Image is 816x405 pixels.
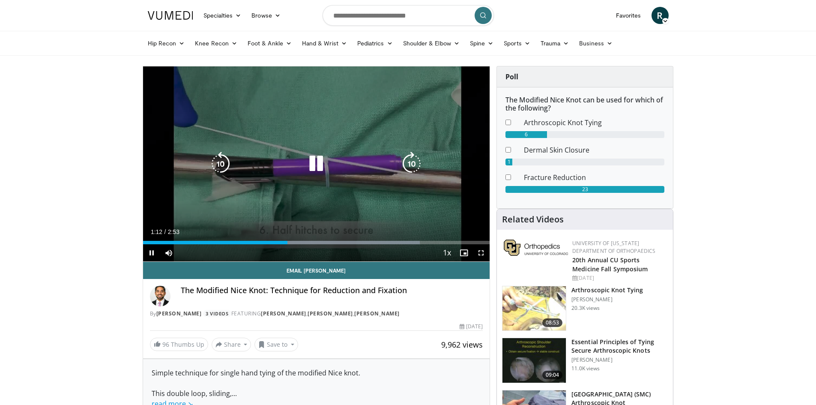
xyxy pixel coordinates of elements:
a: University of [US_STATE] Department of Orthopaedics [572,240,655,255]
a: Favorites [611,7,646,24]
button: Save to [254,338,298,351]
strong: Poll [505,72,518,81]
span: 2:53 [168,228,179,235]
a: Specialties [198,7,247,24]
p: [PERSON_NAME] [571,296,643,303]
h3: Arthroscopic Knot Tying [571,286,643,294]
span: 96 [162,340,169,348]
span: 09:04 [542,371,563,379]
a: Browse [246,7,286,24]
h4: The Modified Nice Knot: Technique for Reduction and Fixation [181,286,483,295]
a: 08:53 Arthroscopic Knot Tying [PERSON_NAME] 20.3K views [502,286,668,331]
div: By FEATURING , , [150,310,483,318]
a: Business [574,35,618,52]
button: Share [212,338,251,351]
a: Spine [465,35,499,52]
a: Email [PERSON_NAME] [143,262,490,279]
img: VuMedi Logo [148,11,193,20]
a: Shoulder & Elbow [398,35,465,52]
a: Foot & Ankle [242,35,297,52]
h6: The Modified Nice Knot can be used for which of the following? [505,96,664,112]
a: [PERSON_NAME] [354,310,400,317]
dd: Fracture Reduction [517,172,671,183]
a: 3 Videos [203,310,231,317]
a: Pediatrics [352,35,398,52]
h3: Essential Principles of Tying Secure Arthroscopic Knots [571,338,668,355]
dd: Dermal Skin Closure [517,145,671,155]
div: [DATE] [572,274,666,282]
button: Pause [143,244,160,261]
span: 1:12 [151,228,162,235]
input: Search topics, interventions [323,5,494,26]
a: Sports [499,35,535,52]
img: 355603a8-37da-49b6-856f-e00d7e9307d3.png.150x105_q85_autocrop_double_scale_upscale_version-0.2.png [504,240,568,256]
video-js: Video Player [143,66,490,262]
a: 20th Annual CU Sports Medicine Fall Symposium [572,256,648,273]
img: 286858_0000_1.png.150x105_q85_crop-smart_upscale.jpg [502,286,566,331]
span: / [164,228,166,235]
div: [DATE] [460,323,483,330]
dd: Arthroscopic Knot Tying [517,117,671,128]
img: 12061_3.png.150x105_q85_crop-smart_upscale.jpg [502,338,566,383]
a: [PERSON_NAME] [308,310,353,317]
a: Trauma [535,35,574,52]
a: [PERSON_NAME] [156,310,202,317]
a: [PERSON_NAME] [261,310,306,317]
a: Hand & Wrist [297,35,352,52]
h4: Related Videos [502,214,564,225]
div: 6 [505,131,547,138]
img: Avatar [150,286,170,306]
a: 96 Thumbs Up [150,338,208,351]
p: 11.0K views [571,365,600,372]
div: 23 [505,186,664,193]
div: 1 [505,159,512,165]
button: Fullscreen [472,244,490,261]
a: 09:04 Essential Principles of Tying Secure Arthroscopic Knots [PERSON_NAME] 11.0K views [502,338,668,383]
button: Mute [160,244,177,261]
button: Enable picture-in-picture mode [455,244,472,261]
p: 20.3K views [571,305,600,312]
a: Hip Recon [143,35,190,52]
span: 08:53 [542,318,563,327]
a: R [652,7,669,24]
span: 9,962 views [441,339,483,350]
div: Progress Bar [143,241,490,244]
button: Playback Rate [438,244,455,261]
a: Knee Recon [190,35,242,52]
p: [PERSON_NAME] [571,357,668,363]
